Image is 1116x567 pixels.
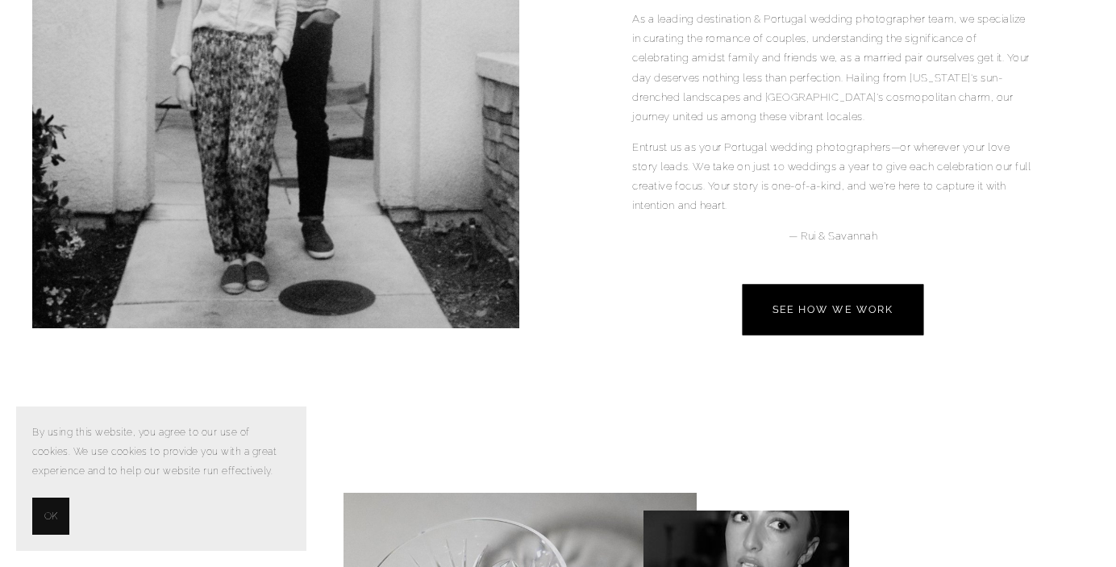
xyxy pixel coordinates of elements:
button: OK [32,498,69,535]
p: Entrust us as your Portugal wedding photographers—or wherever your love story leads. We take on j... [632,138,1034,216]
section: Cookie banner [16,406,306,551]
p: As a leading destination & Portugal wedding photographer team, we specialize in curating the roma... [632,10,1034,127]
p: By using this website, you agree to our use of cookies. We use cookies to provide you with a grea... [32,423,290,482]
span: OK [44,507,57,526]
a: SEE HOW WE WORK [743,285,924,336]
p: — Rui & Savannah [632,227,1034,246]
